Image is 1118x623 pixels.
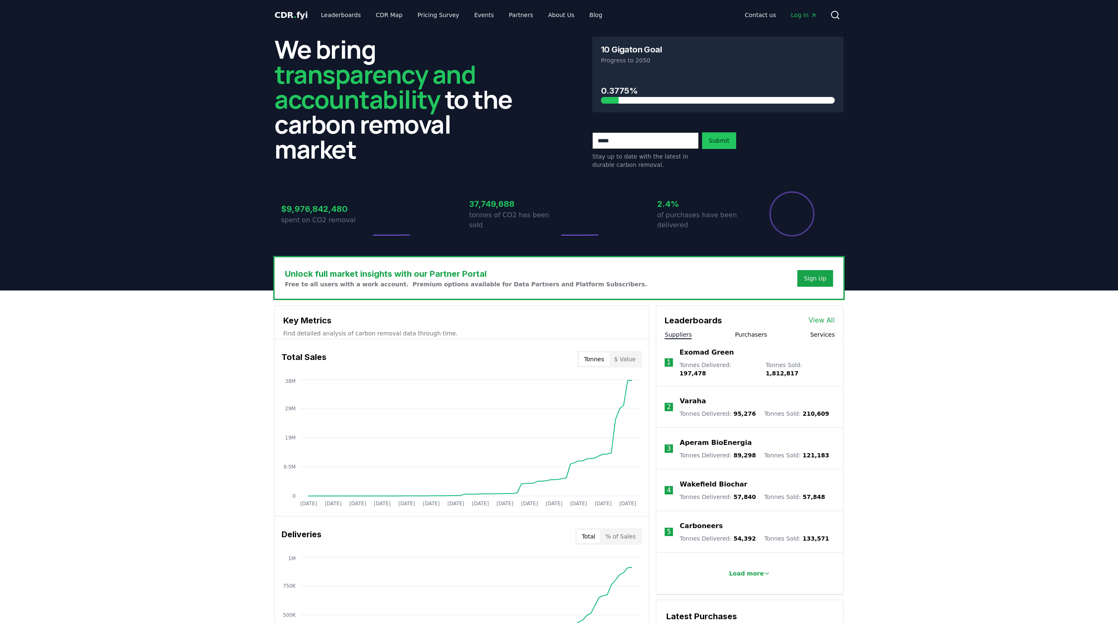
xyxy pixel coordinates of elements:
a: Wakefield Biochar [680,479,747,489]
span: 95,276 [733,410,756,417]
tspan: [DATE] [374,501,391,506]
p: spent on CO2 removal [281,215,371,225]
tspan: [DATE] [448,501,465,506]
span: 89,298 [733,452,756,459]
a: Pricing Survey [411,7,466,22]
p: Tonnes Delivered : [680,361,757,377]
p: Tonnes Delivered : [680,534,756,543]
h2: We bring to the carbon removal market [275,37,526,161]
span: Log in [791,11,817,19]
button: Suppliers [665,330,692,339]
p: Tonnes Delivered : [680,451,756,459]
nav: Main [738,7,824,22]
h3: Deliveries [282,528,322,545]
tspan: [DATE] [423,501,440,506]
tspan: [DATE] [398,501,416,506]
h3: Unlock full market insights with our Partner Portal [285,268,647,280]
a: Log in [784,7,824,22]
button: Load more [722,565,777,582]
h3: $9,976,842,480 [281,203,371,215]
div: Percentage of sales delivered [769,191,815,237]
button: Submit [702,132,736,149]
tspan: [DATE] [472,501,489,506]
a: Blog [583,7,609,22]
h3: Latest Purchases [666,610,833,623]
span: . [294,10,297,20]
p: Stay up to date with the latest in durable carbon removal. [592,152,699,169]
tspan: [DATE] [497,501,514,506]
tspan: [DATE] [349,501,366,506]
span: transparency and accountability [275,57,475,116]
span: 121,183 [803,452,829,459]
h3: 37,749,688 [469,198,559,210]
tspan: [DATE] [570,501,587,506]
tspan: 29M [285,406,296,412]
tspan: [DATE] [619,501,636,506]
tspan: 38M [285,378,296,384]
p: Free to all users with a work account. Premium options available for Data Partners and Platform S... [285,280,647,288]
tspan: 750K [283,583,296,589]
a: Partners [502,7,540,22]
p: Tonnes Sold : [766,361,835,377]
a: Events [467,7,500,22]
p: of purchases have been delivered [657,210,747,230]
button: $ Value [609,352,641,366]
tspan: [DATE] [595,501,612,506]
a: About Us [542,7,581,22]
span: 133,571 [803,535,829,542]
span: 1,812,817 [766,370,799,377]
p: 3 [667,444,671,454]
a: View All [809,315,835,325]
button: Purchasers [735,330,767,339]
span: 54,392 [733,535,756,542]
nav: Main [314,7,609,22]
button: Tonnes [579,352,609,366]
a: Aperam BioEnergia [680,438,752,448]
tspan: [DATE] [300,501,317,506]
p: Tonnes Sold : [764,410,829,418]
p: 4 [667,485,671,495]
button: Total [577,530,601,543]
tspan: [DATE] [521,501,538,506]
span: 57,848 [803,494,825,500]
h3: 10 Gigaton Goal [601,45,662,54]
h3: Total Sales [282,351,326,367]
span: 57,840 [733,494,756,500]
h3: 0.3775% [601,84,835,97]
p: Find detailed analysis of carbon removal data through time. [283,329,641,338]
p: 5 [667,527,671,537]
tspan: 9.5M [284,464,296,470]
span: 210,609 [803,410,829,417]
tspan: 1M [288,556,296,561]
a: Carboneers [680,521,722,531]
h3: Leaderboards [665,314,722,327]
button: % of Sales [600,530,641,543]
button: Sign Up [797,270,833,287]
a: Leaderboards [314,7,368,22]
p: Tonnes Sold : [764,534,829,543]
button: Services [810,330,835,339]
p: Progress to 2050 [601,56,835,65]
tspan: 19M [285,435,296,441]
tspan: [DATE] [325,501,342,506]
tspan: 500K [283,612,296,618]
span: CDR fyi [275,10,308,20]
p: Tonnes Delivered : [680,410,756,418]
tspan: [DATE] [546,501,563,506]
p: Load more [729,569,764,578]
a: Sign Up [804,274,826,283]
p: 1 [667,357,671,367]
a: CDR.fyi [275,9,308,21]
a: Exomad Green [680,347,734,357]
tspan: 0 [292,493,296,499]
p: 2 [667,402,671,412]
a: Varaha [680,396,706,406]
span: 197,478 [680,370,706,377]
p: Tonnes Sold : [764,493,825,501]
p: Tonnes Delivered : [680,493,756,501]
